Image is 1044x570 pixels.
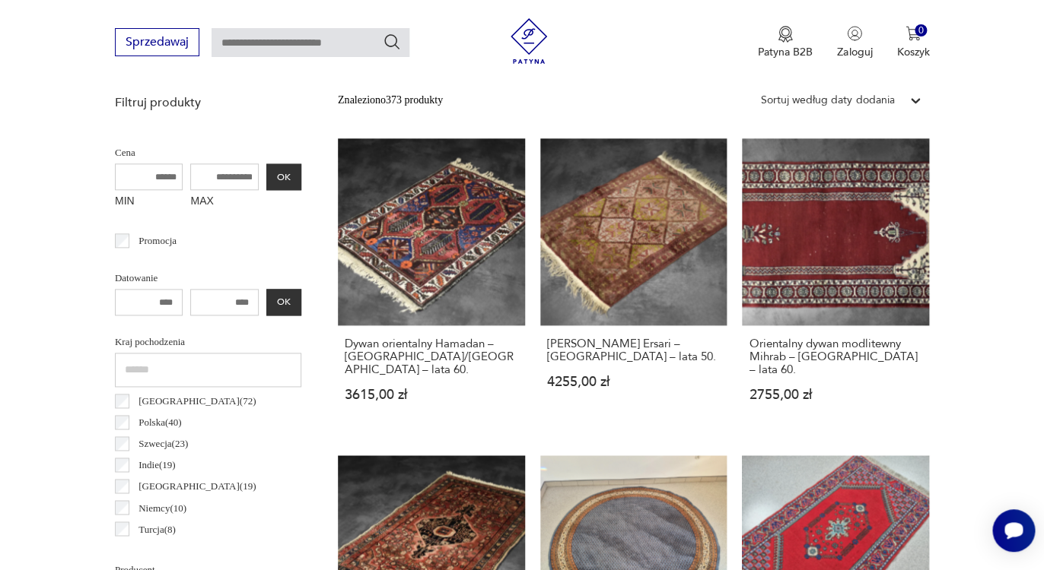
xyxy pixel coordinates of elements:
p: Polska ( 40 ) [138,414,181,431]
button: 0Koszyk [896,26,929,59]
a: Ikona medaluPatyna B2B [758,26,813,59]
p: Patyna B2B [758,45,813,59]
button: Szukaj [383,33,401,51]
p: 3615,00 zł [345,388,518,401]
h3: Orientalny dywan modlitewny Mihrab – [GEOGRAPHIC_DATA] – lata 60. [749,337,922,376]
a: Sprzedawaj [115,38,199,49]
button: Zaloguj [837,26,872,59]
button: OK [266,289,301,315]
div: 0 [915,24,928,37]
a: Orientalny dywan modlitewny Mihrab – Pakistan – lata 60.Orientalny dywan modlitewny Mihrab – [GEO... [742,138,929,431]
p: Datowanie [115,270,301,287]
div: Sortuj według daty dodania [761,92,894,109]
img: Patyna - sklep z meblami i dekoracjami vintage [506,18,552,64]
p: Niemcy ( 10 ) [138,499,186,516]
button: Sprzedawaj [115,28,199,56]
h3: Dywan orientalny Hamadan – [GEOGRAPHIC_DATA]/[GEOGRAPHIC_DATA] – lata 60. [345,337,518,376]
img: Ikona koszyka [906,26,921,41]
img: Ikona medalu [778,26,793,43]
div: Znaleziono 373 produkty [338,92,443,109]
p: Turcja ( 8 ) [138,521,176,537]
p: 2755,00 zł [749,388,922,401]
p: Szwecja ( 23 ) [138,435,188,452]
p: Indie ( 19 ) [138,457,175,473]
p: 4255,00 zł [547,375,721,388]
a: Dywan turkmeński Ersari – Afganistan – lata 50.[PERSON_NAME] Ersari – [GEOGRAPHIC_DATA] – lata 50... [540,138,727,431]
label: MIN [115,190,183,214]
p: [GEOGRAPHIC_DATA] ( 72 ) [138,393,256,410]
button: Patyna B2B [758,26,813,59]
iframe: Smartsupp widget button [992,509,1035,552]
p: Kraj pochodzenia [115,334,301,350]
p: Filtruj produkty [115,94,301,111]
p: Promocja [138,233,177,249]
p: [GEOGRAPHIC_DATA] ( 19 ) [138,478,256,495]
a: Dywan orientalny Hamadan – Persja/Iran – lata 60.Dywan orientalny Hamadan – [GEOGRAPHIC_DATA]/[GE... [338,138,525,431]
p: Koszyk [896,45,929,59]
p: [GEOGRAPHIC_DATA] ( 7 ) [138,542,251,559]
p: Zaloguj [837,45,872,59]
h3: [PERSON_NAME] Ersari – [GEOGRAPHIC_DATA] – lata 50. [547,337,721,363]
p: Cena [115,144,301,161]
button: OK [266,163,301,190]
label: MAX [190,190,259,214]
img: Ikonka użytkownika [847,26,862,41]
